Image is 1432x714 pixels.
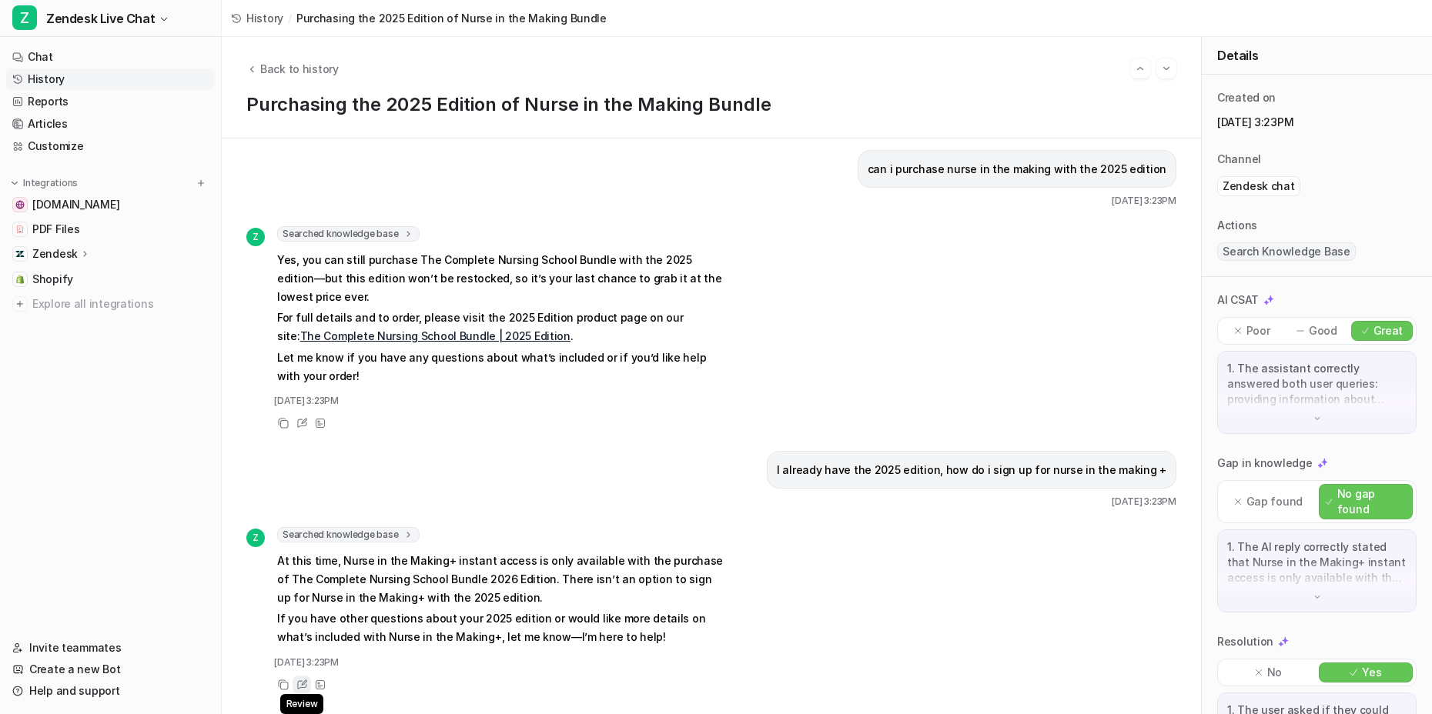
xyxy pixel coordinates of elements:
button: Go to previous session [1130,58,1150,78]
button: Back to history [246,61,339,77]
a: anurseinthemaking.com[DOMAIN_NAME] [6,194,215,215]
span: [DATE] 3:23PM [1112,194,1176,208]
button: Go to next session [1156,58,1176,78]
span: Shopify [32,272,73,287]
a: Customize [6,135,215,157]
span: Search Knowledge Base [1217,242,1356,261]
p: Channel [1217,152,1261,167]
span: [DATE] 3:23PM [274,656,339,669]
p: Let me know if you have any questions about what’s included or if you’d like help with your order! [277,349,728,385]
span: Explore all integrations [32,292,209,316]
img: Shopify [15,275,25,284]
span: Zendesk Live Chat [46,8,155,29]
span: Searched knowledge base [277,226,420,242]
p: Yes [1362,665,1381,680]
p: No gap found [1337,486,1406,517]
a: Create a new Bot [6,659,215,680]
img: PDF Files [15,225,25,234]
span: Z [246,529,265,547]
p: Poor [1246,323,1270,339]
span: [DATE] 3:23PM [274,394,339,408]
button: Integrations [6,175,82,191]
a: Reports [6,91,215,112]
p: If you have other questions about your 2025 edition or would like more details on what’s included... [277,609,728,646]
p: Gap found [1246,494,1303,509]
img: expand menu [9,178,20,189]
a: Articles [6,113,215,135]
div: Details [1202,37,1432,75]
p: Yes, you can still purchase The Complete Nursing School Bundle with the 2025 edition—but this edi... [277,251,728,306]
a: The Complete Nursing School Bundle | 2025 Edition [300,329,570,342]
a: Chat [6,46,215,68]
p: Actions [1217,218,1257,233]
span: Z [12,5,37,30]
img: down-arrow [1312,413,1323,424]
span: Searched knowledge base [277,527,420,542]
p: Gap in knowledge [1217,455,1313,471]
p: 1. The AI reply correctly stated that Nurse in the Making+ instant access is only available with ... [1227,539,1407,586]
p: 1. The assistant correctly answered both user queries: providing information about purchasing the... [1227,361,1407,407]
p: Zendesk chat [1223,178,1295,194]
span: Z [246,228,265,246]
p: For full details and to order, please visit the 2025 Edition product page on our site: . [277,309,728,345]
a: History [231,10,283,26]
img: Previous session [1135,62,1146,75]
span: Back to history [260,61,339,77]
p: I already have the 2025 edition, how do i sign up for nurse in the making + [777,461,1166,479]
span: / [288,10,292,26]
span: [DOMAIN_NAME] [32,197,119,212]
a: Explore all integrations [6,293,215,315]
p: Great [1373,323,1404,339]
p: No [1267,665,1282,680]
p: Integrations [23,177,78,189]
a: PDF FilesPDF Files [6,219,215,240]
p: Good [1309,323,1337,339]
span: [DATE] 3:23PM [1112,495,1176,509]
span: Review [280,694,324,714]
p: Zendesk [32,246,78,262]
span: History [246,10,283,26]
span: PDF Files [32,222,79,237]
a: History [6,68,215,90]
p: [DATE] 3:23PM [1217,115,1417,130]
img: down-arrow [1312,592,1323,602]
p: At this time, Nurse in the Making+ instant access is only available with the purchase of The Comp... [277,552,728,607]
img: anurseinthemaking.com [15,200,25,209]
img: Zendesk [15,249,25,259]
p: AI CSAT [1217,292,1259,308]
a: Invite teammates [6,637,215,659]
p: Resolution [1217,634,1273,649]
img: Next session [1161,62,1172,75]
h1: Purchasing the 2025 Edition of Nurse in the Making Bundle [246,94,1176,116]
p: Created on [1217,90,1276,105]
p: can i purchase nurse in the making with the 2025 edition [868,160,1166,178]
a: Help and support [6,680,215,702]
a: ShopifyShopify [6,269,215,290]
img: menu_add.svg [196,178,206,189]
span: Purchasing the 2025 Edition of Nurse in the Making Bundle [296,10,607,26]
img: explore all integrations [12,296,28,312]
